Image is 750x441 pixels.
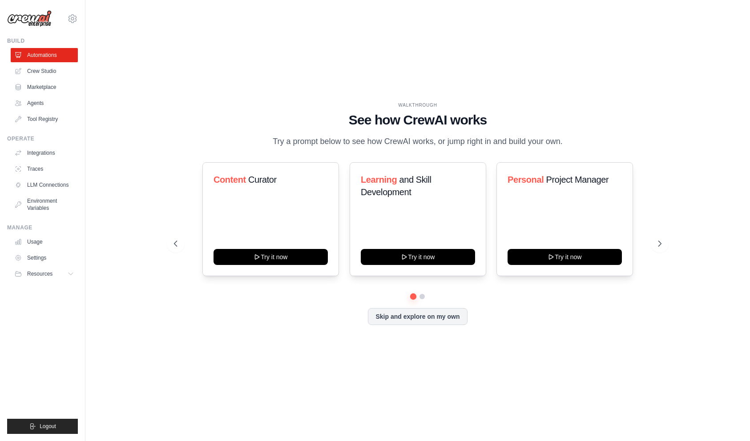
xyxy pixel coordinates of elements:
button: Try it now [361,249,475,265]
a: LLM Connections [11,178,78,192]
span: Content [214,175,246,184]
a: Integrations [11,146,78,160]
a: Environment Variables [11,194,78,215]
span: Project Manager [546,175,609,184]
p: Try a prompt below to see how CrewAI works, or jump right in and build your own. [268,135,567,148]
a: Crew Studio [11,64,78,78]
button: Resources [11,267,78,281]
button: Try it now [214,249,328,265]
button: Try it now [508,249,622,265]
span: Resources [27,270,52,277]
a: Settings [11,251,78,265]
a: Usage [11,235,78,249]
button: Skip and explore on my own [368,308,467,325]
a: Traces [11,162,78,176]
a: Tool Registry [11,112,78,126]
h1: See how CrewAI works [174,112,661,128]
span: Curator [248,175,277,184]
span: Learning [361,175,397,184]
img: Logo [7,10,52,27]
span: Logout [40,423,56,430]
span: Personal [508,175,544,184]
a: Automations [11,48,78,62]
div: WALKTHROUGH [174,102,661,108]
span: and Skill Development [361,175,431,197]
button: Logout [7,419,78,434]
a: Agents [11,96,78,110]
div: Build [7,37,78,44]
a: Marketplace [11,80,78,94]
div: Manage [7,224,78,231]
div: Operate [7,135,78,142]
